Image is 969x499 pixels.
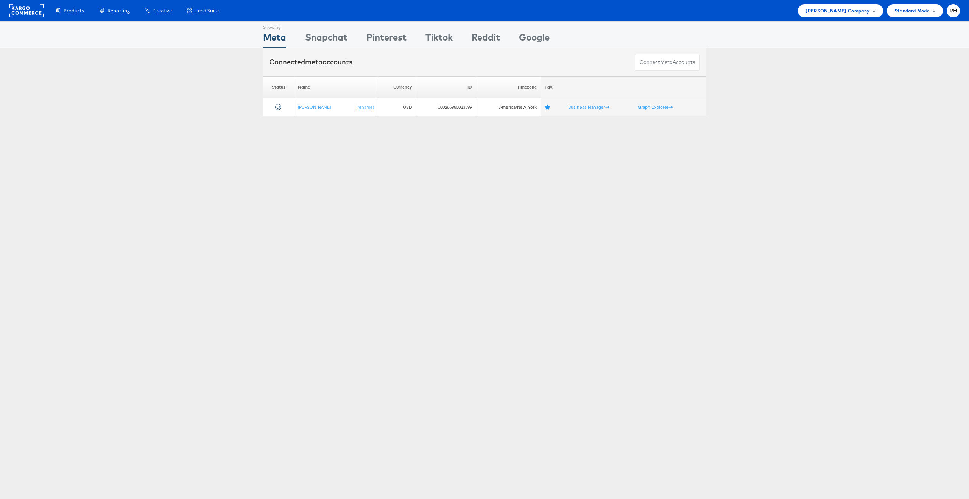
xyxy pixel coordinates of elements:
[416,76,476,98] th: ID
[305,31,347,48] div: Snapchat
[635,54,700,71] button: ConnectmetaAccounts
[568,104,609,110] a: Business Manager
[472,31,500,48] div: Reddit
[366,31,407,48] div: Pinterest
[263,76,294,98] th: Status
[294,76,378,98] th: Name
[416,98,476,116] td: 100266950083399
[660,59,673,66] span: meta
[305,58,322,66] span: meta
[153,7,172,14] span: Creative
[638,104,673,110] a: Graph Explorer
[476,76,541,98] th: Timezone
[356,104,374,110] a: (rename)
[263,22,286,31] div: Showing
[519,31,550,48] div: Google
[425,31,453,48] div: Tiktok
[950,8,957,13] span: RH
[107,7,130,14] span: Reporting
[378,76,416,98] th: Currency
[805,7,869,15] span: [PERSON_NAME] Company
[263,31,286,48] div: Meta
[894,7,930,15] span: Standard Mode
[378,98,416,116] td: USD
[269,57,352,67] div: Connected accounts
[195,7,219,14] span: Feed Suite
[64,7,84,14] span: Products
[298,104,331,109] a: [PERSON_NAME]
[476,98,541,116] td: America/New_York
